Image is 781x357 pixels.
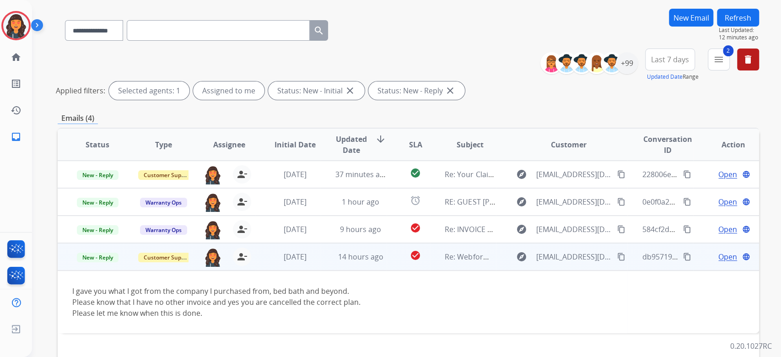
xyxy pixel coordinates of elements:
[445,85,456,96] mat-icon: close
[718,224,737,235] span: Open
[445,169,537,179] span: Re: Your Claim with Extend
[551,139,587,150] span: Customer
[237,196,248,207] mat-icon: person_remove
[72,286,613,297] div: I gave you what I got from the company I purchased from, bed bath and beyond.
[11,131,22,142] mat-icon: inbox
[11,105,22,116] mat-icon: history
[683,253,691,261] mat-icon: content_copy
[516,169,527,180] mat-icon: explore
[617,253,625,261] mat-icon: content_copy
[140,225,187,235] span: Warranty Ops
[683,170,691,178] mat-icon: content_copy
[3,13,29,38] img: avatar
[138,253,198,262] span: Customer Support
[368,81,465,100] div: Status: New - Reply
[340,224,381,234] span: 9 hours ago
[77,225,118,235] span: New - Reply
[140,198,187,207] span: Warranty Ops
[708,49,730,70] button: 2
[213,139,245,150] span: Assignee
[717,9,759,27] button: Refresh
[72,308,613,319] div: Please let me know when this is done.
[651,58,689,61] span: Last 7 days
[743,54,754,65] mat-icon: delete
[642,169,781,179] span: 228006e2-9373-4533-8c1b-7f95aaae345c
[645,49,695,70] button: Last 7 days
[445,197,602,207] span: RE: GUEST [PERSON_NAME]/ SO# 271H709692
[536,169,612,180] span: [EMAIL_ADDRESS][DOMAIN_NAME]
[237,224,248,235] mat-icon: person_remove
[155,139,172,150] span: Type
[335,134,368,156] span: Updated Date
[410,195,421,206] mat-icon: alarm
[335,169,388,179] span: 37 minutes ago
[719,34,759,41] span: 12 minutes ago
[669,9,713,27] button: New Email
[283,252,306,262] span: [DATE]
[72,297,613,308] div: Please know that I have no other invoice and yes you are cancelled the correct plan.
[742,198,750,206] mat-icon: language
[409,139,422,150] span: SLA
[410,250,421,261] mat-icon: check_circle
[77,198,118,207] span: New - Reply
[410,222,421,233] mat-icon: check_circle
[56,85,105,96] p: Applied filters:
[723,45,733,56] span: 2
[342,197,379,207] span: 1 hour ago
[204,165,222,184] img: agent-avatar
[647,73,699,81] span: Range
[719,27,759,34] span: Last Updated:
[338,252,383,262] span: 14 hours ago
[536,224,612,235] span: [EMAIL_ADDRESS][DOMAIN_NAME]
[204,248,222,267] img: agent-avatar
[11,52,22,63] mat-icon: home
[617,198,625,206] mat-icon: content_copy
[516,196,527,207] mat-icon: explore
[683,225,691,233] mat-icon: content_copy
[283,197,306,207] span: [DATE]
[742,170,750,178] mat-icon: language
[457,139,484,150] span: Subject
[345,85,355,96] mat-icon: close
[647,73,683,81] button: Updated Date
[410,168,421,178] mat-icon: check_circle
[11,78,22,89] mat-icon: list_alt
[536,251,612,262] span: [EMAIL_ADDRESS][DOMAIN_NAME]
[713,54,724,65] mat-icon: menu
[138,170,198,180] span: Customer Support
[718,251,737,262] span: Open
[445,224,506,234] span: Re: INVOICE COPY
[718,169,737,180] span: Open
[193,81,264,100] div: Assigned to me
[617,170,625,178] mat-icon: content_copy
[516,224,527,235] mat-icon: explore
[693,129,759,161] th: Action
[77,170,118,180] span: New - Reply
[313,25,324,36] mat-icon: search
[616,52,638,74] div: +99
[274,139,315,150] span: Initial Date
[516,251,527,262] mat-icon: explore
[204,220,222,239] img: agent-avatar
[718,196,737,207] span: Open
[237,169,248,180] mat-icon: person_remove
[283,224,306,234] span: [DATE]
[77,253,118,262] span: New - Reply
[742,253,750,261] mat-icon: language
[268,81,365,100] div: Status: New - Initial
[642,252,777,262] span: db95719e-935d-47ff-8c2b-c4a3cdaf2fa8
[375,134,386,145] mat-icon: arrow_downward
[86,139,109,150] span: Status
[730,341,772,352] p: 0.20.1027RC
[204,193,222,212] img: agent-avatar
[536,196,612,207] span: [EMAIL_ADDRESS][DOMAIN_NAME]
[237,251,248,262] mat-icon: person_remove
[742,225,750,233] mat-icon: language
[283,169,306,179] span: [DATE]
[642,134,693,156] span: Conversation ID
[683,198,691,206] mat-icon: content_copy
[642,197,780,207] span: 0e0f0a2d-ddc9-48cf-b90d-4938e8bf401b
[58,113,98,124] p: Emails (4)
[445,252,664,262] span: Re: Webform from [EMAIL_ADDRESS][DOMAIN_NAME] on [DATE]
[109,81,189,100] div: Selected agents: 1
